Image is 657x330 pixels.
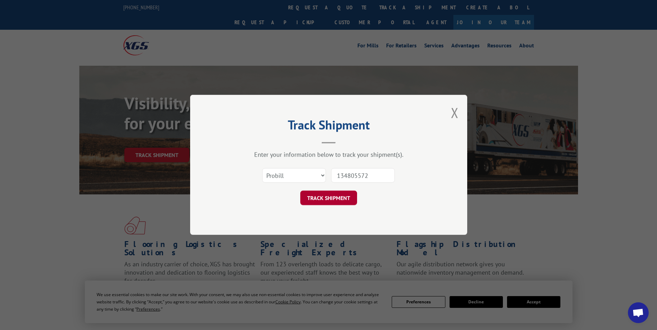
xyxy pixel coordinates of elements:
div: Open chat [628,302,649,323]
button: Close modal [451,103,459,122]
h2: Track Shipment [225,120,433,133]
button: TRACK SHIPMENT [300,191,357,205]
div: Enter your information below to track your shipment(s). [225,151,433,159]
input: Number(s) [331,168,395,183]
